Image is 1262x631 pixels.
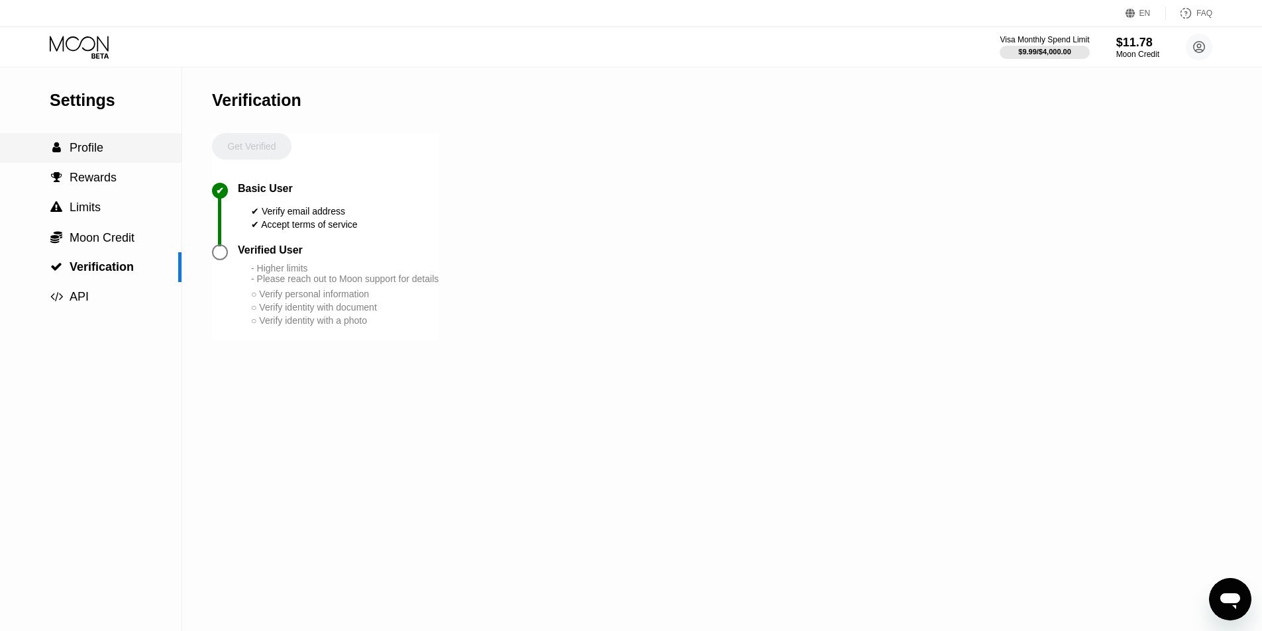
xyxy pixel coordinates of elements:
[1209,578,1251,620] iframe: Button to launch messaging window
[50,261,62,273] span: 
[50,230,63,244] div: 
[70,141,103,154] span: Profile
[70,260,134,273] span: Verification
[251,219,358,230] div: ✔ Accept terms of service
[50,201,63,213] div: 
[50,142,63,154] div: 
[52,142,61,154] span: 
[251,289,439,299] div: ○ Verify personal information
[1000,35,1089,59] div: Visa Monthly Spend Limit$9.99/$4,000.00
[50,291,63,303] span: 
[1116,50,1159,59] div: Moon Credit
[1116,36,1159,50] div: $11.78
[70,290,89,303] span: API
[70,171,117,184] span: Rewards
[251,206,358,217] div: ✔ Verify email address
[251,302,439,313] div: ○ Verify identity with document
[70,201,101,214] span: Limits
[216,185,224,196] div: ✔
[251,315,439,326] div: ○ Verify identity with a photo
[50,230,62,244] span: 
[251,263,439,284] div: - Higher limits - Please reach out to Moon support for details
[51,171,62,183] span: 
[1000,35,1089,44] div: Visa Monthly Spend Limit
[70,231,134,244] span: Moon Credit
[238,183,293,195] div: Basic User
[50,91,182,110] div: Settings
[212,91,301,110] div: Verification
[1196,9,1212,18] div: FAQ
[238,244,303,256] div: Verified User
[1139,9,1151,18] div: EN
[50,201,62,213] span: 
[1018,48,1071,56] div: $9.99 / $4,000.00
[50,171,63,183] div: 
[1126,7,1166,20] div: EN
[50,261,63,273] div: 
[1166,7,1212,20] div: FAQ
[1116,36,1159,59] div: $11.78Moon Credit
